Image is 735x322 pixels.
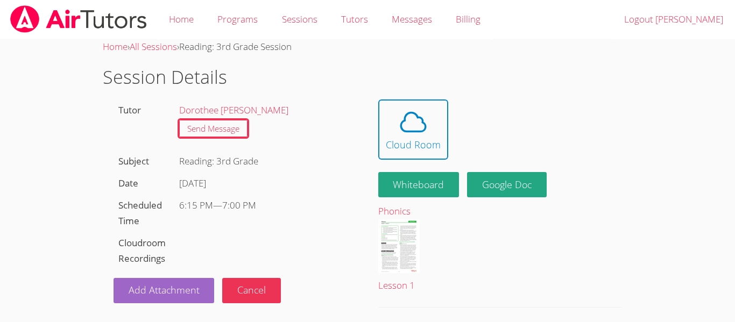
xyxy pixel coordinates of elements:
[103,40,128,53] a: Home
[118,199,162,227] label: Scheduled Time
[378,278,621,294] div: Lesson 1
[378,172,460,197] button: Whiteboard
[130,40,177,53] a: All Sessions
[378,204,621,294] a: PhonicsLesson 1
[179,104,288,116] a: Dorothee [PERSON_NAME]
[392,13,432,25] span: Messages
[222,278,281,303] button: Cancel
[174,151,357,173] div: Reading: 3rd Grade
[9,5,148,33] img: airtutors_banner-c4298cdbf04f3fff15de1276eac7730deb9818008684d7c2e4769d2f7ddbe033.png
[378,219,420,273] img: 1.%20Open%20and%20Closed%20Syllables.pdf
[179,176,352,191] div: [DATE]
[467,172,547,197] a: Google Doc
[118,237,166,264] label: Cloudroom Recordings
[222,199,256,211] span: 7:00 PM
[378,99,448,160] button: Cloud Room
[179,120,248,138] a: Send Message
[179,199,213,211] span: 6:15 PM
[114,278,215,303] a: Add Attachment
[386,137,441,152] div: Cloud Room
[118,155,149,167] label: Subject
[179,198,352,213] div: —
[103,39,632,55] div: › ›
[179,40,292,53] span: Reading: 3rd Grade Session
[378,204,621,219] div: Phonics
[118,177,138,189] label: Date
[103,63,632,91] h1: Session Details
[118,104,141,116] label: Tutor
